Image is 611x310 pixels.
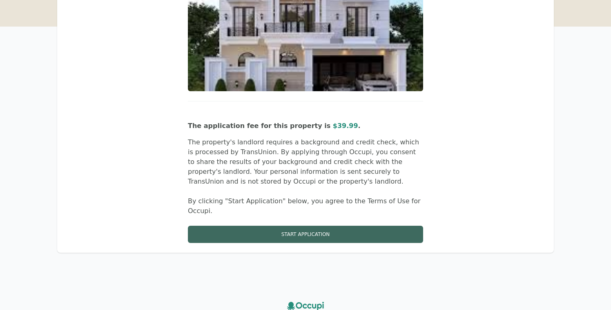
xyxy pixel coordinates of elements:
[188,121,423,131] p: The application fee for this property is .
[188,226,423,243] button: Start Application
[188,137,423,186] p: The property's landlord requires a background and credit check, which is processed by TransUnion....
[188,196,423,216] p: By clicking "Start Application" below, you agree to the Terms of Use for Occupi.
[333,122,358,130] span: $ 39.99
